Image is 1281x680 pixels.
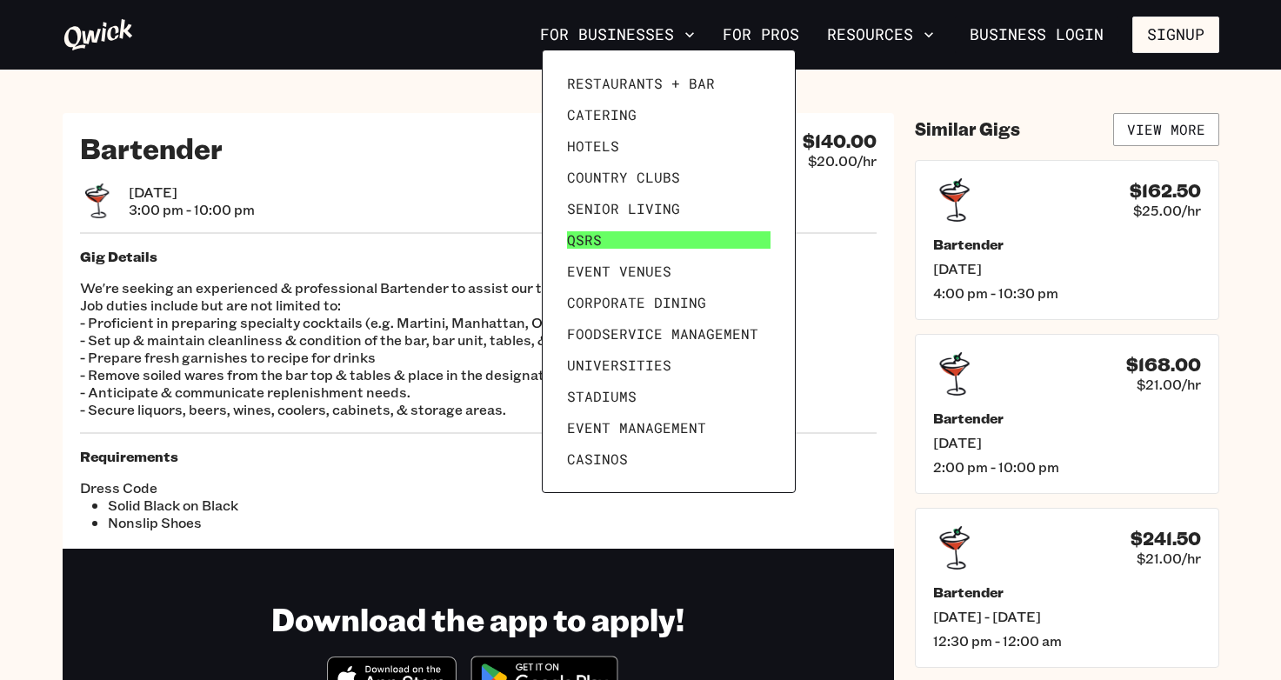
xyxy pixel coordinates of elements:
[567,231,602,249] span: QSRs
[567,169,680,186] span: Country Clubs
[567,357,671,374] span: Universities
[567,325,758,343] span: Foodservice Management
[567,137,619,155] span: Hotels
[567,450,628,468] span: Casinos
[567,75,715,92] span: Restaurants + Bar
[567,419,706,437] span: Event Management
[567,200,680,217] span: Senior Living
[567,388,637,405] span: Stadiums
[567,294,706,311] span: Corporate Dining
[567,263,671,280] span: Event Venues
[567,106,637,123] span: Catering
